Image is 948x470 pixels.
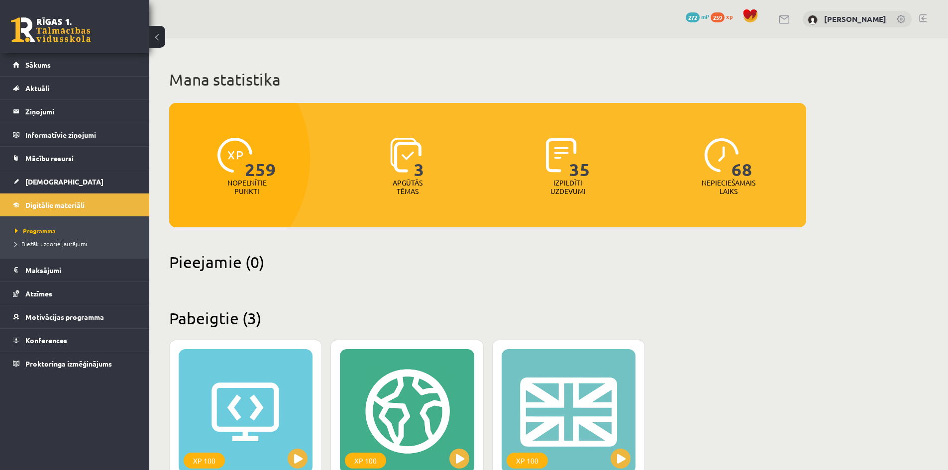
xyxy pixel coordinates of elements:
[13,77,137,99] a: Aktuāli
[15,239,139,248] a: Biežāk uzdotie jautājumi
[25,359,112,368] span: Proktoringa izmēģinājums
[13,170,137,193] a: [DEMOGRAPHIC_DATA]
[13,352,137,375] a: Proktoringa izmēģinājums
[13,53,137,76] a: Sākums
[15,240,87,248] span: Biežāk uzdotie jautājumi
[25,336,67,345] span: Konferences
[169,70,806,90] h1: Mana statistika
[345,453,386,469] div: XP 100
[25,200,85,209] span: Digitālie materiāli
[390,138,421,173] img: icon-learned-topics-4a711ccc23c960034f471b6e78daf4a3bad4a20eaf4de84257b87e66633f6470.svg
[227,179,267,195] p: Nopelnītie punkti
[711,12,737,20] a: 259 xp
[25,259,137,282] legend: Maksājumi
[13,100,137,123] a: Ziņojumi
[569,138,590,179] span: 35
[169,252,806,272] h2: Pieejamie (0)
[808,15,818,25] img: Sandijs Lakstīgala
[414,138,424,179] span: 3
[245,138,276,179] span: 259
[548,179,587,195] p: Izpildīti uzdevumi
[701,12,709,20] span: mP
[388,179,427,195] p: Apgūtās tēmas
[13,147,137,170] a: Mācību resursi
[13,259,137,282] a: Maksājumi
[11,17,91,42] a: Rīgas 1. Tālmācības vidusskola
[25,312,104,321] span: Motivācijas programma
[704,138,739,173] img: icon-clock-7be60019b62300814b6bd22b8e044499b485619524d84068768e800edab66f18.svg
[507,453,548,469] div: XP 100
[13,329,137,352] a: Konferences
[686,12,709,20] a: 272 mP
[25,60,51,69] span: Sākums
[25,123,137,146] legend: Informatīvie ziņojumi
[15,226,139,235] a: Programma
[25,289,52,298] span: Atzīmes
[726,12,733,20] span: xp
[13,123,137,146] a: Informatīvie ziņojumi
[824,14,886,24] a: [PERSON_NAME]
[702,179,755,195] p: Nepieciešamais laiks
[686,12,700,22] span: 272
[15,227,56,235] span: Programma
[25,100,137,123] legend: Ziņojumi
[25,177,104,186] span: [DEMOGRAPHIC_DATA]
[711,12,725,22] span: 259
[184,453,225,469] div: XP 100
[25,84,49,93] span: Aktuāli
[169,308,806,328] h2: Pabeigtie (3)
[25,154,74,163] span: Mācību resursi
[13,193,137,216] a: Digitālie materiāli
[217,138,252,173] img: icon-xp-0682a9bc20223a9ccc6f5883a126b849a74cddfe5390d2b41b4391c66f2066e7.svg
[13,282,137,305] a: Atzīmes
[732,138,752,179] span: 68
[13,305,137,328] a: Motivācijas programma
[546,138,577,173] img: icon-completed-tasks-ad58ae20a441b2904462921112bc710f1caf180af7a3daa7317a5a94f2d26646.svg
